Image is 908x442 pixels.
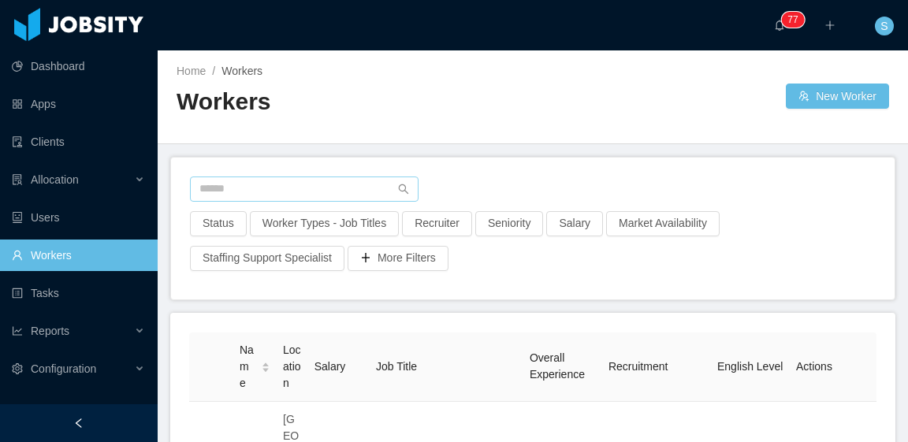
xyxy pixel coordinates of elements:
[177,65,206,77] a: Home
[12,363,23,374] i: icon: setting
[796,360,832,373] span: Actions
[221,65,262,77] span: Workers
[475,211,543,236] button: Seniority
[261,360,270,371] div: Sort
[606,211,720,236] button: Market Availability
[824,20,835,31] i: icon: plus
[12,126,145,158] a: icon: auditClients
[262,360,270,365] i: icon: caret-up
[787,12,793,28] p: 7
[31,362,96,375] span: Configuration
[376,360,417,373] span: Job Title
[786,84,889,109] button: icon: usergroup-addNew Worker
[398,184,409,195] i: icon: search
[314,360,346,373] span: Salary
[12,88,145,120] a: icon: appstoreApps
[190,246,344,271] button: Staffing Support Specialist
[530,351,585,381] span: Overall Experience
[12,325,23,336] i: icon: line-chart
[608,360,668,373] span: Recruitment
[348,246,448,271] button: icon: plusMore Filters
[717,360,783,373] span: English Level
[781,12,804,28] sup: 77
[240,342,255,392] span: Name
[212,65,215,77] span: /
[12,240,145,271] a: icon: userWorkers
[12,202,145,233] a: icon: robotUsers
[31,325,69,337] span: Reports
[880,17,888,35] span: S
[177,86,533,118] h2: Workers
[793,12,798,28] p: 7
[12,50,145,82] a: icon: pie-chartDashboard
[12,277,145,309] a: icon: profileTasks
[402,211,472,236] button: Recruiter
[283,344,301,389] span: Location
[774,20,785,31] i: icon: bell
[262,366,270,371] i: icon: caret-down
[250,211,399,236] button: Worker Types - Job Titles
[12,174,23,185] i: icon: solution
[190,211,247,236] button: Status
[546,211,603,236] button: Salary
[31,173,79,186] span: Allocation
